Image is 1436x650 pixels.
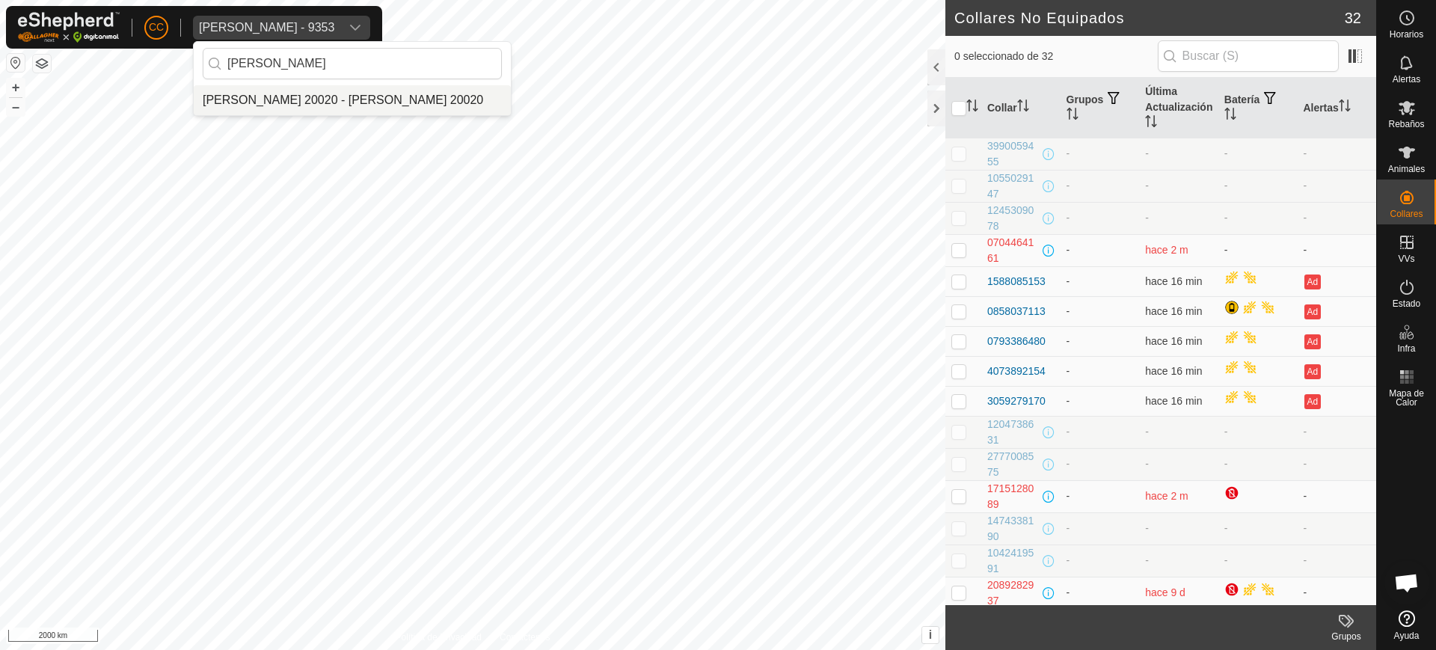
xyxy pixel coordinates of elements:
span: 6 sept 2025, 20:05 [1145,335,1202,347]
p-sorticon: Activar para ordenar [1224,110,1236,122]
td: - [1297,416,1376,448]
button: i [922,627,939,643]
span: 6 sept 2025, 20:05 [1145,305,1202,317]
span: Mapa de Calor [1381,389,1432,407]
td: - [1061,234,1140,266]
p-sorticon: Activar para ordenar [966,102,978,114]
p-sorticon: Activar para ordenar [1067,110,1078,122]
div: 1042419591 [987,545,1040,577]
span: - [1145,554,1149,566]
td: - [1297,512,1376,545]
span: 27 ago 2025, 23:05 [1145,586,1185,598]
button: Ad [1304,364,1321,379]
div: 1588085153 [987,274,1046,289]
td: - [1061,416,1140,448]
td: - [1218,234,1298,266]
td: - [1297,577,1376,609]
span: 23 jun 2025, 6:05 [1145,490,1188,502]
td: - [1061,202,1140,234]
span: 0 seleccionado de 32 [954,49,1158,64]
img: Logo Gallagher [18,12,120,43]
td: - [1061,170,1140,202]
span: Rebaños [1388,120,1424,129]
h2: Collares No Equipados [954,9,1345,27]
td: - [1061,266,1140,296]
th: Grupos [1061,78,1140,138]
button: – [7,98,25,116]
span: Alertas [1393,75,1420,84]
span: - [1145,180,1149,191]
button: Capas del Mapa [33,55,51,73]
td: - [1218,202,1298,234]
div: 1245309078 [987,203,1040,234]
button: Ad [1304,394,1321,409]
span: 6 sept 2025, 20:05 [1145,275,1202,287]
div: [PERSON_NAME] 20020 - [PERSON_NAME] 20020 [203,91,483,109]
td: - [1218,545,1298,577]
span: 6 sept 2025, 20:05 [1145,365,1202,377]
span: Estado [1393,299,1420,308]
span: 24 jun 2025, 18:45 [1145,244,1188,256]
td: - [1218,448,1298,480]
div: 1055029147 [987,171,1040,202]
td: - [1061,386,1140,416]
td: - [1218,512,1298,545]
td: - [1061,480,1140,512]
td: - [1297,202,1376,234]
td: - [1061,326,1140,356]
th: Alertas [1297,78,1376,138]
div: 0793386480 [987,334,1046,349]
div: 3990059455 [987,138,1040,170]
td: - [1297,448,1376,480]
span: Infra [1397,344,1415,353]
ul: Option List [194,85,511,115]
th: Batería [1218,78,1298,138]
div: Chat abierto [1384,560,1429,605]
button: Restablecer Mapa [7,54,25,72]
div: dropdown trigger [340,16,370,40]
button: + [7,79,25,96]
div: 1204738631 [987,417,1040,448]
span: - [1145,147,1149,159]
p-sorticon: Activar para ordenar [1017,102,1029,114]
span: Horarios [1390,30,1423,39]
span: VVs [1398,254,1414,263]
p-sorticon: Activar para ordenar [1145,117,1157,129]
span: 6 sept 2025, 20:05 [1145,395,1202,407]
span: Ayuda [1394,631,1420,640]
input: Buscar por región, país, empresa o propiedad [203,48,502,79]
td: - [1061,512,1140,545]
span: 32 [1345,7,1361,29]
div: 0704464161 [987,235,1040,266]
td: - [1218,170,1298,202]
td: - [1061,577,1140,609]
td: - [1061,138,1140,170]
span: - [1145,426,1149,438]
div: 1715128089 [987,481,1040,512]
th: Collar [981,78,1061,138]
div: Grupos [1316,630,1376,643]
a: Política de Privacidad [396,631,482,644]
span: Collares [1390,209,1423,218]
div: 1474338190 [987,513,1040,545]
input: Buscar (S) [1158,40,1339,72]
div: 0858037113 [987,304,1046,319]
td: - [1218,416,1298,448]
td: - [1297,170,1376,202]
a: Ayuda [1377,604,1436,646]
button: Ad [1304,275,1321,289]
span: - [1145,522,1149,534]
td: - [1061,545,1140,577]
button: Ad [1304,304,1321,319]
span: CC [149,19,164,35]
span: Raquel Saenz Blanco - 9353 [193,16,340,40]
li: David Briviesca Pena 20020 [194,85,511,115]
th: Última Actualización [1139,78,1218,138]
a: Contáctenos [500,631,550,644]
td: - [1061,296,1140,326]
td: - [1218,138,1298,170]
span: i [929,628,932,641]
td: - [1297,545,1376,577]
span: - [1145,458,1149,470]
div: 4073892154 [987,364,1046,379]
